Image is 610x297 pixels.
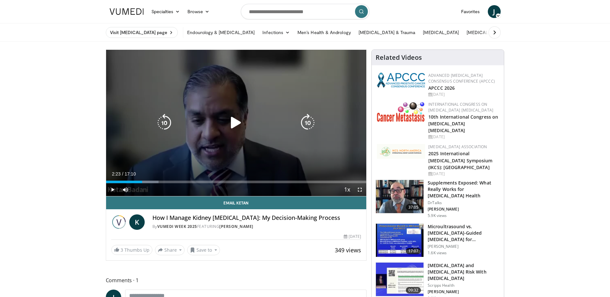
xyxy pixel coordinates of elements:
div: Progress Bar [106,181,367,183]
span: 3 [121,247,123,253]
a: Email Ketan [106,196,367,209]
a: 17:07 Microultrasound vs. [MEDICAL_DATA]-Guided [MEDICAL_DATA] for [MEDICAL_DATA] Diagnosis … [PE... [376,223,500,257]
div: By FEATURING [152,224,361,230]
a: K [129,214,145,230]
button: Mute [119,183,132,196]
a: Infections [259,26,294,39]
p: Scripps Health [428,283,500,288]
button: Play [106,183,119,196]
a: 10th International Congress on [MEDICAL_DATA] [MEDICAL_DATA] [428,114,498,133]
img: VuMedi Logo [110,8,144,15]
div: [DATE] [428,92,499,97]
a: APCCC 2026 [428,85,455,91]
span: 349 views [335,246,361,254]
div: [DATE] [428,134,499,140]
span: / [122,171,123,176]
p: 1.6K views [428,250,447,256]
span: 17:07 [406,248,421,254]
a: Browse [184,5,213,18]
img: 11abbcd4-a476-4be7-920b-41eb594d8390.150x105_q85_crop-smart_upscale.jpg [376,263,423,296]
img: 649d3fc0-5ee3-4147-b1a3-955a692e9799.150x105_q85_crop-smart_upscale.jpg [376,180,423,213]
div: [DATE] [344,234,361,239]
button: Playback Rate [341,183,353,196]
a: 37:05 Supplements Exposed: What Really Works for [MEDICAL_DATA] Health DrTalks [PERSON_NAME] 5.9K... [376,180,500,218]
h4: How I Manage Kidney [MEDICAL_DATA]: My Decision-Making Process [152,214,361,221]
a: International Congress on [MEDICAL_DATA] [MEDICAL_DATA] [428,102,493,113]
a: [PERSON_NAME] [219,224,253,229]
video-js: Video Player [106,50,367,196]
a: J [488,5,501,18]
a: Vumedi Week 2025 [157,224,197,229]
span: 17:10 [124,171,136,176]
a: [MEDICAL_DATA] Association [428,144,487,149]
a: [MEDICAL_DATA] [419,26,463,39]
a: [MEDICAL_DATA] & Reconstructive Pelvic Surgery [463,26,574,39]
button: Save to [187,245,220,255]
a: Endourology & [MEDICAL_DATA] [183,26,259,39]
a: [MEDICAL_DATA] & Trauma [355,26,419,39]
p: [PERSON_NAME] [428,289,500,294]
img: 6ff8bc22-9509-4454-a4f8-ac79dd3b8976.png.150x105_q85_autocrop_double_scale_upscale_version-0.2.png [377,102,425,122]
img: fca7e709-d275-4aeb-92d8-8ddafe93f2a6.png.150x105_q85_autocrop_double_scale_upscale_version-0.2.png [377,144,425,159]
img: d0371492-b5bc-4101-bdcb-0105177cfd27.150x105_q85_crop-smart_upscale.jpg [376,224,423,257]
span: 2:23 [112,171,121,176]
p: DrTalks [428,200,500,205]
a: Visit [MEDICAL_DATA] page [106,27,178,38]
p: 5.9K views [428,213,447,218]
h3: Supplements Exposed: What Really Works for [MEDICAL_DATA] Health [428,180,500,199]
a: Men’s Health & Andrology [294,26,355,39]
img: Vumedi Week 2025 [111,214,127,230]
span: 37:05 [406,204,421,211]
span: 09:32 [406,287,421,293]
span: Comments 1 [106,276,367,284]
a: 3 Thumbs Up [111,245,152,255]
div: [DATE] [428,171,499,177]
h3: [MEDICAL_DATA] and [MEDICAL_DATA] Risk With [MEDICAL_DATA] [428,262,500,282]
h4: Related Videos [376,54,422,61]
a: Favorites [457,5,484,18]
a: Advanced [MEDICAL_DATA] Consensus Conference (APCCC) [428,73,495,84]
img: 92ba7c40-df22-45a2-8e3f-1ca017a3d5ba.png.150x105_q85_autocrop_double_scale_upscale_version-0.2.png [377,73,425,88]
input: Search topics, interventions [241,4,369,19]
button: Share [155,245,185,255]
h3: Microultrasound vs. [MEDICAL_DATA]-Guided [MEDICAL_DATA] for [MEDICAL_DATA] Diagnosis … [428,223,500,243]
a: 2025 International [MEDICAL_DATA] Symposium (IKCS): [GEOGRAPHIC_DATA] [428,150,492,170]
p: [PERSON_NAME] [428,244,500,249]
button: Fullscreen [353,183,366,196]
p: [PERSON_NAME] [428,207,500,212]
a: Specialties [148,5,184,18]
